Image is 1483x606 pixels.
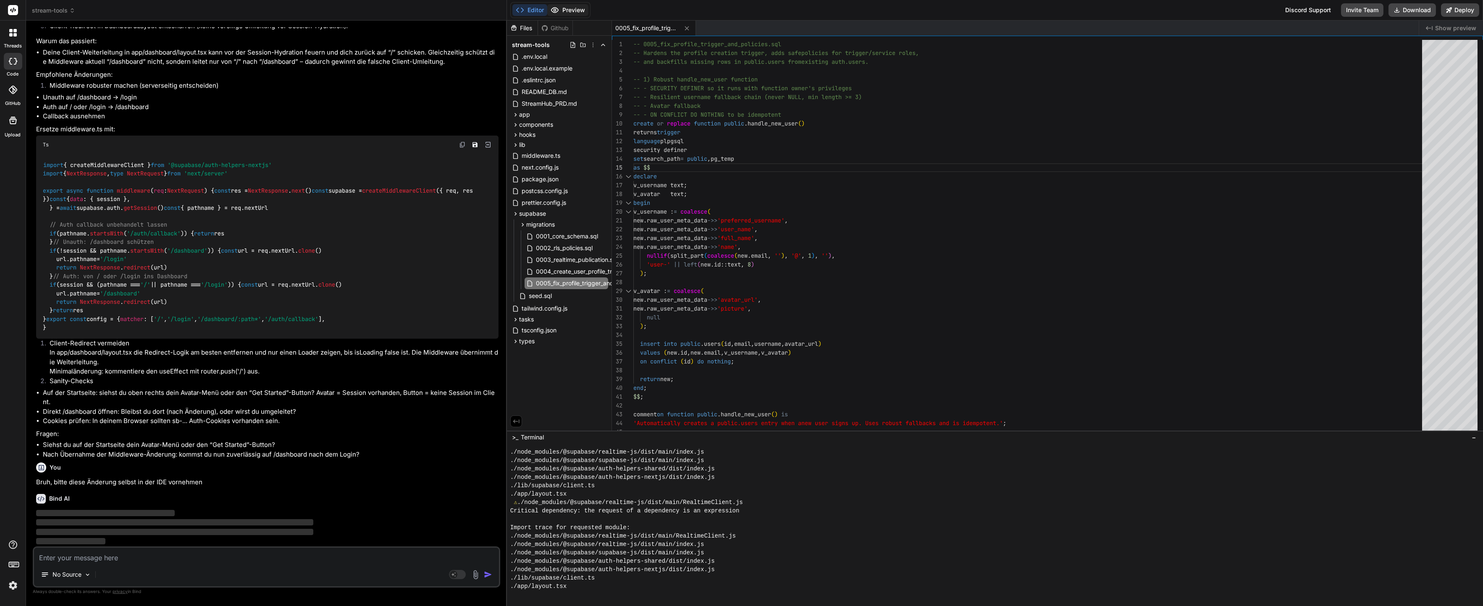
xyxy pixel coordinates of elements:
span: '/auth/callback' [127,230,181,237]
span: 'picture' [717,305,748,312]
span: const [312,187,328,194]
span: new [633,234,643,242]
div: Discord Support [1280,3,1336,17]
span: function [87,187,113,194]
li: Middleware robuster machen (serverseitig entscheiden) [43,81,499,93]
span: . [744,120,748,127]
span: insert [640,340,660,347]
span: async [66,187,83,194]
span: ; [643,269,647,277]
span: tsconfig.json [521,325,557,335]
span: public [680,340,701,347]
span: 0002_rls_policies.sql [535,243,593,253]
div: 23 [612,234,622,243]
label: threads [4,42,22,50]
span: seed.sql [528,291,553,301]
label: code [7,71,19,78]
span: . [643,225,647,233]
div: Click to collapse the range. [623,199,634,207]
span: types [519,337,535,345]
span: return [194,230,214,237]
div: Files [507,24,538,32]
span: 'user-' [647,261,670,268]
span: email [751,252,768,259]
span: . [643,296,647,303]
span: , [754,234,758,242]
span: , [741,261,744,268]
div: 1 [612,40,622,49]
li: Callback ausnehmen [43,112,499,121]
span: tailwind.config.js [521,303,568,313]
span: raw_user_meta_data [647,234,707,242]
span: || [674,261,680,268]
div: 15 [612,163,622,172]
span: users [704,340,721,347]
span: , [748,305,751,312]
span: '/login' [100,255,127,263]
span: . [701,340,704,347]
button: Deploy [1441,3,1479,17]
span: ) [828,252,832,259]
span: id::text [714,261,741,268]
span: return [56,298,76,306]
span: const [50,196,66,203]
div: 21 [612,216,622,225]
span: nextUrl [291,281,315,288]
span: split_part [670,252,704,259]
span: raw_user_meta_data [647,243,707,251]
span: left [684,261,697,268]
span: '/dashboard' [100,290,140,297]
span: pathname [70,255,97,263]
div: 20 [612,207,622,216]
span: ( [707,208,711,215]
span: migrations [526,220,555,229]
span: new [633,243,643,251]
span: return [53,307,73,314]
img: settings [6,578,20,593]
span: ( [701,287,704,295]
span: -- and backfills missing rows in public.users from [633,58,801,65]
span: ; [643,322,647,330]
span: 0004_create_user_profile_trigger.sql [535,266,636,277]
span: pg_temp [711,155,734,162]
div: 10 [612,119,622,128]
span: 0005_fix_profile_trigger_and_policies.sql [615,24,678,32]
span: matcher [120,315,144,323]
li: Unauth auf /dashboard -> /login [43,93,499,102]
div: 11 [612,128,622,137]
button: Editor [512,4,547,16]
span: '/' [140,281,150,288]
label: Upload [5,131,21,138]
span: 'name' [717,243,738,251]
img: copy [459,141,466,148]
span: public [724,120,744,127]
span: . [643,217,647,224]
div: 26 [612,260,622,269]
span: coalesce [674,287,701,295]
span: ) [801,120,805,127]
span: 'full_name' [717,234,754,242]
div: 22 [612,225,622,234]
span: supabase [519,209,546,218]
span: function [694,120,721,127]
span: import [43,161,63,169]
span: redirect [123,298,150,306]
span: '@supabase/auth-helpers-nextjs' [168,161,272,169]
span: , [801,252,805,259]
p: Warum das passiert: [36,37,499,46]
span: raw_user_meta_data [647,225,707,233]
span: , min length >= 3) [801,93,862,101]
span: auth [107,204,120,212]
span: plpgsql [660,137,684,145]
span: app [519,110,530,119]
span: // Auth callback unbehandelt lassen [50,221,167,229]
div: 32 [612,313,622,322]
span: . [643,305,647,312]
span: NextResponse [248,187,288,194]
span: -- 0005_fix_profile_trigger_and_policies.sql [633,40,781,48]
span: begin [633,199,650,206]
span: NextResponse [80,264,120,272]
span: if [50,247,56,254]
span: ( [704,252,707,259]
span: '/login' [167,315,194,323]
